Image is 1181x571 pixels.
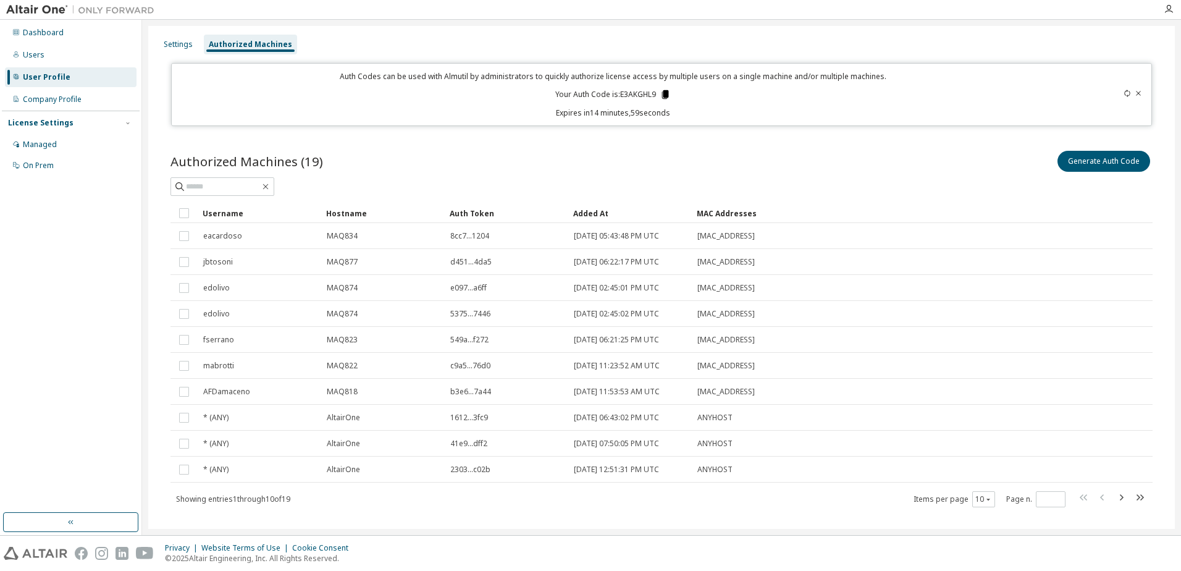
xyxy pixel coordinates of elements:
[450,387,491,397] span: b3e6...7a44
[116,547,128,560] img: linkedin.svg
[201,543,292,553] div: Website Terms of Use
[697,335,755,345] span: [MAC_ADDRESS]
[327,257,358,267] span: MAQ877
[23,72,70,82] div: User Profile
[23,50,44,60] div: Users
[326,203,440,223] div: Hostname
[327,361,358,371] span: MAQ822
[574,361,660,371] span: [DATE] 11:23:52 AM UTC
[975,494,992,504] button: 10
[209,40,292,49] div: Authorized Machines
[574,387,660,397] span: [DATE] 11:53:53 AM UTC
[23,140,57,150] div: Managed
[203,283,230,293] span: edolivo
[23,161,54,171] div: On Prem
[1057,151,1150,172] button: Generate Auth Code
[327,465,360,475] span: AltairOne
[327,309,358,319] span: MAQ874
[75,547,88,560] img: facebook.svg
[450,335,489,345] span: 549a...f272
[1006,491,1065,507] span: Page n.
[574,413,659,423] span: [DATE] 06:43:02 PM UTC
[914,491,995,507] span: Items per page
[697,257,755,267] span: [MAC_ADDRESS]
[555,89,671,100] p: Your Auth Code is: E3AKGHL9
[327,335,358,345] span: MAQ823
[450,203,563,223] div: Auth Token
[697,283,755,293] span: [MAC_ADDRESS]
[450,439,487,449] span: 41e9...dff2
[170,153,323,170] span: Authorized Machines (19)
[573,203,687,223] div: Added At
[165,553,356,564] p: © 2025 Altair Engineering, Inc. All Rights Reserved.
[95,547,108,560] img: instagram.svg
[574,465,659,475] span: [DATE] 12:51:31 PM UTC
[450,309,490,319] span: 5375...7446
[327,387,358,397] span: MAQ818
[697,309,755,319] span: [MAC_ADDRESS]
[203,361,234,371] span: mabrotti
[179,108,1048,118] p: Expires in 14 minutes, 59 seconds
[203,439,229,449] span: * (ANY)
[450,257,492,267] span: d451...4da5
[327,439,360,449] span: AltairOne
[327,283,358,293] span: MAQ874
[203,335,234,345] span: fserrano
[203,465,229,475] span: * (ANY)
[327,231,358,241] span: MAQ834
[697,231,755,241] span: [MAC_ADDRESS]
[574,439,659,449] span: [DATE] 07:50:05 PM UTC
[203,203,316,223] div: Username
[574,257,659,267] span: [DATE] 06:22:17 PM UTC
[23,28,64,38] div: Dashboard
[697,439,733,449] span: ANYHOST
[697,361,755,371] span: [MAC_ADDRESS]
[179,71,1048,82] p: Auth Codes can be used with Almutil by administrators to quickly authorize license access by mult...
[574,309,659,319] span: [DATE] 02:45:02 PM UTC
[574,231,659,241] span: [DATE] 05:43:48 PM UTC
[327,413,360,423] span: AltairOne
[450,231,489,241] span: 8cc7...1204
[450,361,490,371] span: c9a5...76d0
[176,494,290,504] span: Showing entries 1 through 10 of 19
[136,547,154,560] img: youtube.svg
[6,4,161,16] img: Altair One
[203,413,229,423] span: * (ANY)
[697,413,733,423] span: ANYHOST
[8,118,74,128] div: License Settings
[4,547,67,560] img: altair_logo.svg
[450,413,488,423] span: 1612...3fc9
[203,309,230,319] span: edolivo
[450,283,487,293] span: e097...a6ff
[203,231,242,241] span: eacardoso
[292,543,356,553] div: Cookie Consent
[203,387,250,397] span: AFDamaceno
[23,95,82,104] div: Company Profile
[574,335,659,345] span: [DATE] 06:21:25 PM UTC
[697,387,755,397] span: [MAC_ADDRESS]
[697,203,1017,223] div: MAC Addresses
[164,40,193,49] div: Settings
[697,465,733,475] span: ANYHOST
[203,257,233,267] span: jbtosoni
[450,465,490,475] span: 2303...c02b
[165,543,201,553] div: Privacy
[574,283,659,293] span: [DATE] 02:45:01 PM UTC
